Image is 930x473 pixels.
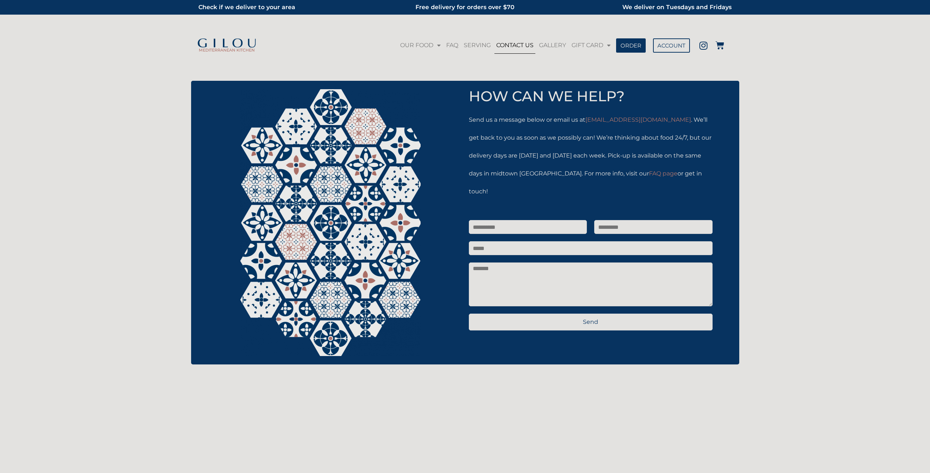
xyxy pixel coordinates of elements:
[657,43,686,48] span: ACCOUNT
[240,89,421,356] img: Contact Us Tiles
[398,37,443,54] a: OUR FOOD
[649,170,677,177] a: FAQ page
[620,43,641,48] span: ORDER
[494,37,535,54] a: CONTACT US
[195,48,259,52] h2: MEDITERRANEAN KITCHEN
[537,37,568,54] a: GALLERY
[653,38,690,53] a: ACCOUNT
[559,2,732,13] h2: We deliver on Tuesdays and Fridays
[570,37,612,54] a: GIFT CARD
[469,89,731,103] h3: HOW CAN WE HELP?
[197,38,257,49] img: Gilou Logo
[469,111,713,200] div: Send us a message below or email us at . We’ll get back to you as soon as we possibly can! We’re ...
[616,38,646,53] a: ORDER
[379,2,551,13] h2: Free delivery for orders over $70
[444,37,460,54] a: FAQ
[469,314,713,330] button: Send
[198,4,295,11] a: Check if we deliver to your area
[462,37,493,54] a: SERVING
[397,37,612,54] nav: Menu
[585,116,691,123] a: [EMAIL_ADDRESS][DOMAIN_NAME]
